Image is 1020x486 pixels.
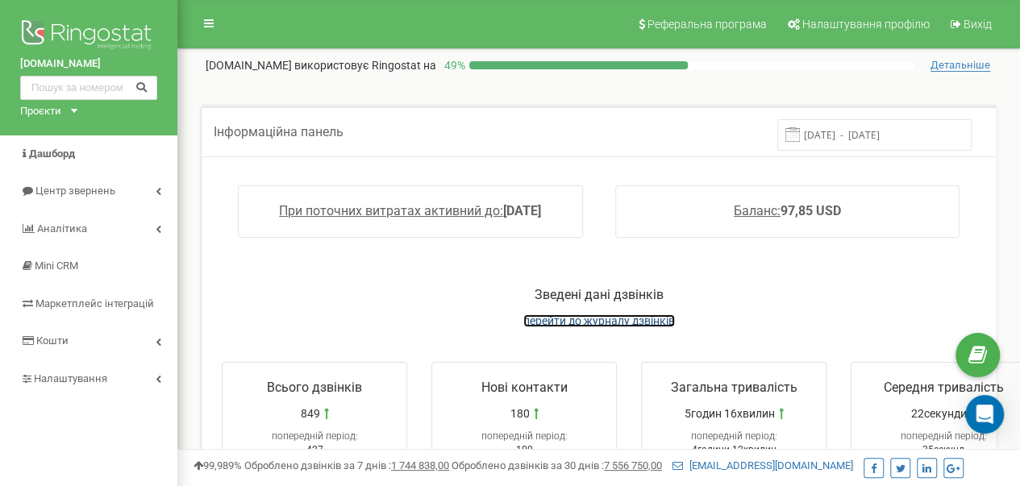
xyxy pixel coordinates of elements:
[481,380,568,395] span: Нові контакти
[36,334,69,347] span: Кошти
[802,18,930,31] span: Налаштування профілю
[244,459,449,471] span: Оброблено дзвінків за 7 днів :
[20,16,157,56] img: Ringostat logo
[671,380,797,395] span: Загальна тривалість
[214,124,343,139] span: Інформаційна панель
[930,59,990,72] span: Детальніше
[452,459,662,471] span: Оброблено дзвінків за 30 днів :
[734,203,841,218] a: Баланс:97,85 USD
[604,459,662,471] u: 7 556 750,00
[481,430,568,442] span: попередній період:
[306,444,323,455] span: 427
[535,287,664,302] span: Зведені дані дзвінків
[35,260,78,272] span: Mini CRM
[647,18,767,31] span: Реферальна програма
[272,430,358,442] span: попередній період:
[37,222,87,235] span: Аналiтика
[35,297,154,309] span: Маркетплейс інтеграцій
[901,430,987,442] span: попередній період:
[29,147,75,160] span: Дашборд
[301,405,320,422] span: 849
[516,444,533,455] span: 100
[267,380,362,395] span: Всього дзвінків
[692,444,776,455] span: 4години 12хвилин
[965,395,1004,434] div: Open Intercom Messenger
[510,405,530,422] span: 180
[20,56,157,72] a: [DOMAIN_NAME]
[20,104,61,119] div: Проєкти
[279,203,503,218] span: При поточних витратах активний до:
[884,380,1004,395] span: Середня тривалість
[34,372,107,384] span: Налаштування
[391,459,449,471] u: 1 744 838,00
[691,430,777,442] span: попередній період:
[685,405,775,422] span: 5годин 16хвилин
[206,57,436,73] p: [DOMAIN_NAME]
[35,185,115,197] span: Центр звернень
[194,459,242,471] span: 99,989%
[734,203,781,218] span: Баланс:
[922,444,964,455] span: 35секунд
[672,459,853,471] a: [EMAIL_ADDRESS][DOMAIN_NAME]
[279,203,541,218] a: При поточних витратах активний до:[DATE]
[911,405,967,422] span: 22секунди
[20,76,157,100] input: Пошук за номером
[436,57,469,73] p: 49 %
[523,314,675,327] a: перейти до журналу дзвінків
[964,18,992,31] span: Вихід
[294,59,436,72] span: використовує Ringostat на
